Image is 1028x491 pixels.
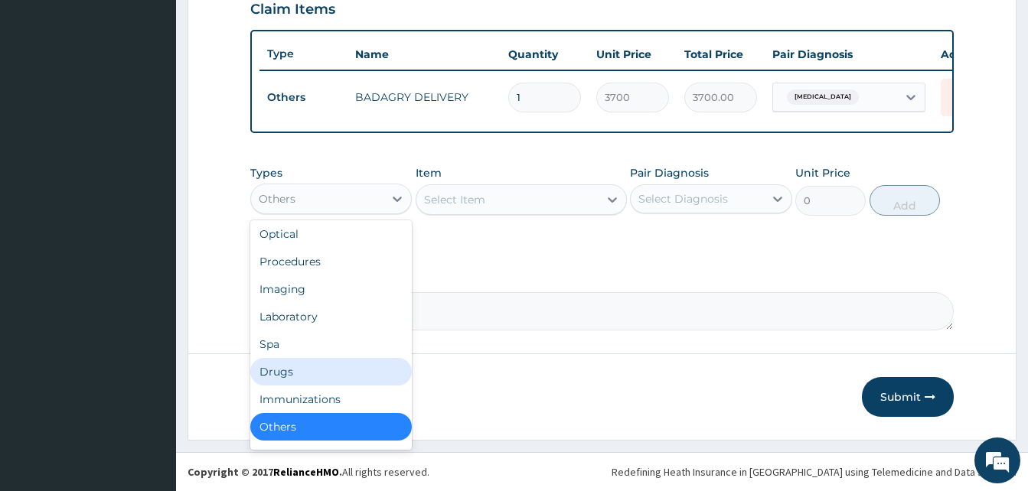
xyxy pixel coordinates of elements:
label: Comment [250,271,954,284]
div: Procedures [250,248,412,275]
label: Unit Price [795,165,850,180]
button: Submit [862,377,954,417]
div: Minimize live chat window [251,8,288,44]
label: Pair Diagnosis [630,165,709,180]
td: BADAGRY DELIVERY [348,82,501,112]
th: Type [259,40,348,68]
label: Item [416,165,442,180]
strong: Copyright © 2017 . [188,465,342,479]
footer: All rights reserved. [176,452,1028,491]
div: Drugs [250,358,412,385]
div: Laboratory [250,303,412,330]
div: Select Diagnosis [638,191,728,206]
div: Gym [250,441,412,468]
label: Types [250,167,282,180]
div: Chat with us now [80,86,257,106]
h3: Claim Items [250,2,335,18]
div: Others [259,191,295,206]
div: Redefining Heath Insurance in [GEOGRAPHIC_DATA] using Telemedicine and Data Science! [612,464,1017,480]
textarea: Type your message and hit 'Enter' [8,328,292,382]
div: Others [250,413,412,441]
th: Pair Diagnosis [765,39,933,70]
th: Unit Price [589,39,677,70]
div: Optical [250,220,412,248]
div: Immunizations [250,385,412,413]
th: Actions [933,39,1010,70]
th: Total Price [677,39,765,70]
img: d_794563401_company_1708531726252_794563401 [28,76,62,115]
td: Others [259,83,348,112]
th: Quantity [501,39,589,70]
button: Add [870,185,940,216]
span: [MEDICAL_DATA] [787,89,859,105]
a: RelianceHMO [273,465,339,479]
span: We're online! [89,148,211,302]
div: Imaging [250,275,412,303]
th: Name [348,39,501,70]
div: Spa [250,330,412,358]
div: Select Item [424,192,485,207]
